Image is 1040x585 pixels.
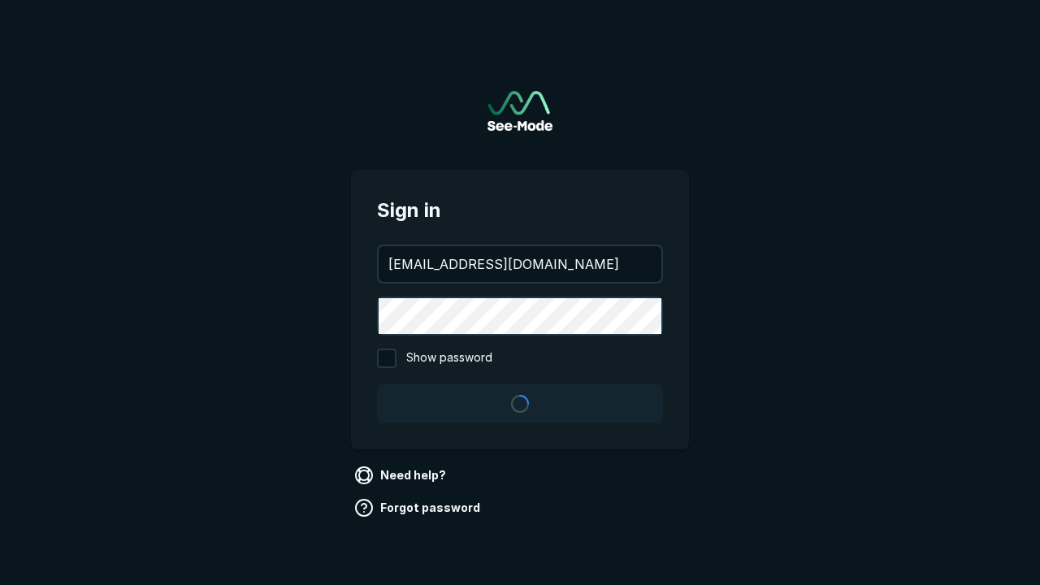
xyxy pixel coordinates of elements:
img: See-Mode Logo [487,91,552,131]
a: Go to sign in [487,91,552,131]
span: Sign in [377,196,663,225]
a: Forgot password [351,495,487,521]
input: your@email.com [379,246,661,282]
span: Show password [406,349,492,368]
a: Need help? [351,462,453,488]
